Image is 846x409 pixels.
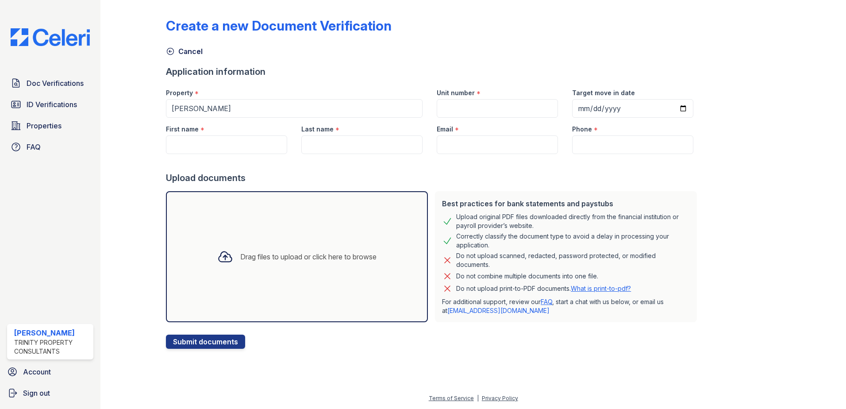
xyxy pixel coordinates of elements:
a: Terms of Service [429,395,474,401]
a: FAQ [7,138,93,156]
div: Best practices for bank statements and paystubs [442,198,690,209]
div: | [477,395,479,401]
div: Create a new Document Verification [166,18,392,34]
div: Application information [166,66,700,78]
div: Correctly classify the document type to avoid a delay in processing your application. [456,232,690,250]
div: Trinity Property Consultants [14,338,90,356]
a: Cancel [166,46,203,57]
a: Doc Verifications [7,74,93,92]
span: ID Verifications [27,99,77,110]
div: Upload original PDF files downloaded directly from the financial institution or payroll provider’... [456,212,690,230]
a: Properties [7,117,93,135]
iframe: chat widget [809,374,837,400]
a: Account [4,363,97,381]
span: Doc Verifications [27,78,84,89]
a: ID Verifications [7,96,93,113]
button: Submit documents [166,335,245,349]
span: FAQ [27,142,41,152]
label: Last name [301,125,334,134]
a: What is print-to-pdf? [571,285,631,292]
label: Unit number [437,89,475,97]
label: Phone [572,125,592,134]
a: Sign out [4,384,97,402]
span: Properties [27,120,62,131]
div: Do not combine multiple documents into one file. [456,271,598,282]
label: Target move in date [572,89,635,97]
label: Property [166,89,193,97]
span: Account [23,367,51,377]
p: For additional support, review our , start a chat with us below, or email us at [442,297,690,315]
label: Email [437,125,453,134]
label: First name [166,125,199,134]
img: CE_Logo_Blue-a8612792a0a2168367f1c8372b55b34899dd931a85d93a1a3d3e32e68fde9ad4.png [4,28,97,46]
div: [PERSON_NAME] [14,328,90,338]
div: Upload documents [166,172,700,184]
div: Drag files to upload or click here to browse [240,251,377,262]
div: Do not upload scanned, redacted, password protected, or modified documents. [456,251,690,269]
span: Sign out [23,388,50,398]
p: Do not upload print-to-PDF documents. [456,284,631,293]
a: [EMAIL_ADDRESS][DOMAIN_NAME] [447,307,550,314]
a: FAQ [541,298,552,305]
a: Privacy Policy [482,395,518,401]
